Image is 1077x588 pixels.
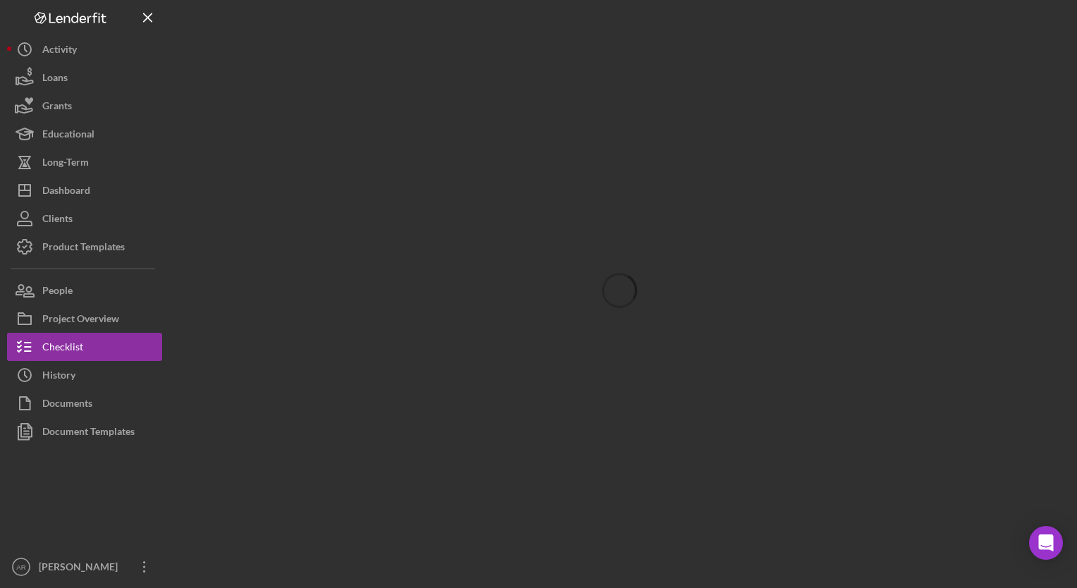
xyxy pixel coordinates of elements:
button: Clients [7,204,162,233]
div: Dashboard [42,176,90,208]
div: Project Overview [42,305,119,336]
div: [PERSON_NAME] [35,553,127,584]
button: Activity [7,35,162,63]
div: Clients [42,204,73,236]
button: Checklist [7,333,162,361]
button: Educational [7,120,162,148]
text: AR [16,563,25,571]
button: Long-Term [7,148,162,176]
div: History [42,361,75,393]
div: Documents [42,389,92,421]
button: Document Templates [7,417,162,446]
button: Product Templates [7,233,162,261]
button: Grants [7,92,162,120]
div: Loans [42,63,68,95]
div: Long-Term [42,148,89,180]
button: Documents [7,389,162,417]
div: Document Templates [42,417,135,449]
button: Loans [7,63,162,92]
button: Project Overview [7,305,162,333]
button: History [7,361,162,389]
div: Educational [42,120,94,152]
div: Product Templates [42,233,125,264]
div: Activity [42,35,77,67]
button: AR[PERSON_NAME] [7,553,162,581]
div: Open Intercom Messenger [1029,526,1063,560]
div: Grants [42,92,72,123]
div: People [42,276,73,308]
div: Checklist [42,333,83,365]
button: Dashboard [7,176,162,204]
button: People [7,276,162,305]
